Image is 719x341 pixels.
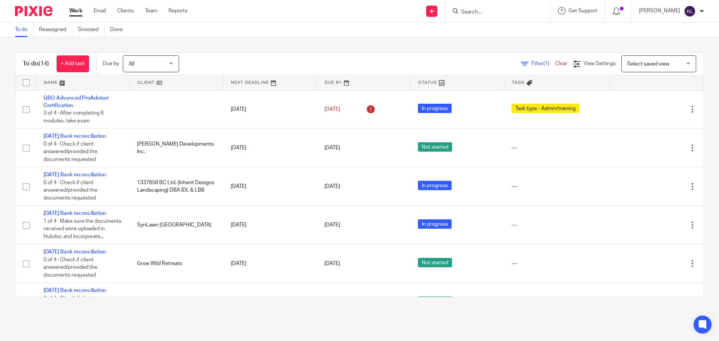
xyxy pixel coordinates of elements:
[223,90,317,129] td: [DATE]
[512,144,603,152] div: ---
[418,104,452,113] span: In progress
[43,288,106,293] a: [DATE] Bank reconciliation
[130,167,223,206] td: 1337658 BC Ltd. (Inherit Designs Landscaping) DBA IDL & LBB
[555,61,567,66] a: Clear
[69,7,82,15] a: Work
[130,283,223,322] td: Humandoing Ventures Inc.
[39,61,49,67] span: (14)
[324,261,340,266] span: [DATE]
[110,22,128,37] a: Done
[223,244,317,283] td: [DATE]
[15,6,52,16] img: Pixie
[169,7,187,15] a: Reports
[531,61,555,66] span: Filter
[43,211,106,216] a: [DATE] Bank reconciliation
[43,219,121,239] span: 1 of 4 · Make sure the documents received were uploaded in Hubdoc and incorporate...
[418,219,452,229] span: In progress
[223,283,317,322] td: [DATE]
[43,110,104,124] span: 3 of 4 · After completing 6 modules, take exam
[324,145,340,150] span: [DATE]
[324,184,340,189] span: [DATE]
[512,104,579,113] span: Task type - Admin/training
[43,141,97,162] span: 0 of 4 · Check if client answered/provided the documents requested
[103,60,119,67] p: Due by
[129,61,134,67] span: All
[418,296,452,306] span: Not started
[39,22,72,37] a: Reassigned
[543,61,549,66] span: (1)
[43,296,97,316] span: 0 of 4 · Check if client answered/provided the documents requested
[627,61,669,67] span: Select saved view
[130,129,223,167] td: [PERSON_NAME] Developments Inc.
[43,172,106,177] a: [DATE] Bank reconciliation
[43,180,97,201] span: 0 of 4 · Check if client answered/provided the documents requested
[78,22,104,37] a: Snoozed
[94,7,106,15] a: Email
[43,95,109,108] a: QBO Advanced ProAdvisor Certification
[639,7,680,15] p: [PERSON_NAME]
[117,7,134,15] a: Clients
[57,55,89,72] a: + Add task
[324,107,340,112] span: [DATE]
[15,22,33,37] a: To do
[684,5,696,17] img: svg%3E
[460,9,528,16] input: Search
[512,183,603,190] div: ---
[43,257,97,278] span: 0 of 4 · Check if client answered/provided the documents requested
[583,61,616,66] span: View Settings
[512,260,603,267] div: ---
[43,249,106,255] a: [DATE] Bank reconciliation
[512,221,603,229] div: ---
[418,142,452,152] span: Not started
[418,258,452,267] span: Not started
[568,8,597,13] span: Get Support
[223,129,317,167] td: [DATE]
[418,181,452,190] span: In progress
[43,134,106,139] a: [DATE] Bank reconciliation
[223,206,317,244] td: [DATE]
[223,167,317,206] td: [DATE]
[130,244,223,283] td: Grow Wild Retreats
[145,7,157,15] a: Team
[130,206,223,244] td: SynLawn [GEOGRAPHIC_DATA]
[23,60,49,68] h1: To do
[324,222,340,228] span: [DATE]
[512,80,525,85] span: Tags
